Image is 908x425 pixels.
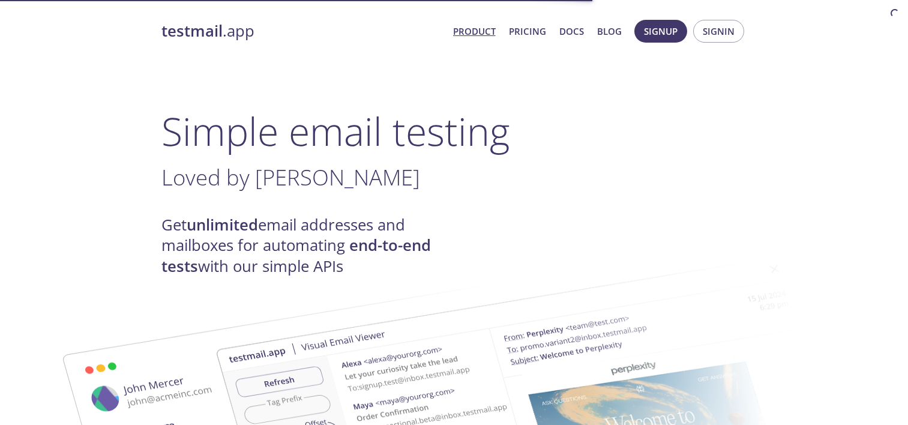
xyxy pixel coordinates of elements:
strong: unlimited [187,214,258,235]
span: Signin [703,23,735,39]
h1: Simple email testing [161,108,747,154]
h4: Get email addresses and mailboxes for automating with our simple APIs [161,215,454,277]
strong: end-to-end tests [161,235,431,276]
span: Signup [644,23,678,39]
a: Pricing [509,23,546,39]
button: Signin [693,20,744,43]
strong: testmail [161,20,223,41]
a: testmail.app [161,21,443,41]
a: Docs [559,23,584,39]
a: Blog [597,23,622,39]
a: Product [453,23,496,39]
span: Loved by [PERSON_NAME] [161,162,420,192]
button: Signup [634,20,687,43]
